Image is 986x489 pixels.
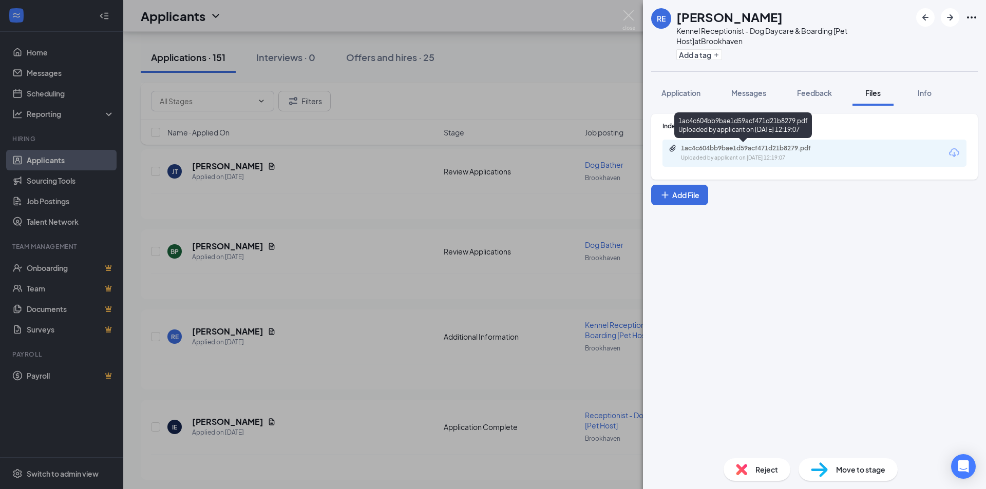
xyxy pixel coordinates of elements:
div: Uploaded by applicant on [DATE] 12:19:07 [681,154,835,162]
div: 1ac4c604bb9bae1d59acf471d21b8279.pdf [681,144,825,152]
svg: Plus [660,190,670,200]
button: ArrowRight [941,8,959,27]
div: RE [657,13,666,24]
h1: [PERSON_NAME] [676,8,783,26]
svg: Ellipses [965,11,978,24]
div: 1ac4c604bb9bae1d59acf471d21b8279.pdf Uploaded by applicant on [DATE] 12:19:07 [674,112,812,138]
a: Paperclip1ac4c604bb9bae1d59acf471d21b8279.pdfUploaded by applicant on [DATE] 12:19:07 [669,144,835,162]
span: Application [661,88,700,97]
span: Feedback [797,88,832,97]
span: Messages [731,88,766,97]
svg: ArrowLeftNew [919,11,932,24]
svg: ArrowRight [944,11,956,24]
span: Files [865,88,881,97]
svg: Download [948,147,960,159]
span: Move to stage [836,464,885,475]
div: Indeed Resume [662,122,966,130]
svg: Plus [713,52,719,58]
button: ArrowLeftNew [916,8,935,27]
button: Add FilePlus [651,185,708,205]
span: Reject [755,464,778,475]
div: Open Intercom Messenger [951,454,976,479]
span: Info [918,88,932,97]
button: PlusAdd a tag [676,49,722,60]
div: Kennel Receptionist - Dog Daycare & Boarding [Pet Host] at Brookhaven [676,26,911,46]
svg: Paperclip [669,144,677,152]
